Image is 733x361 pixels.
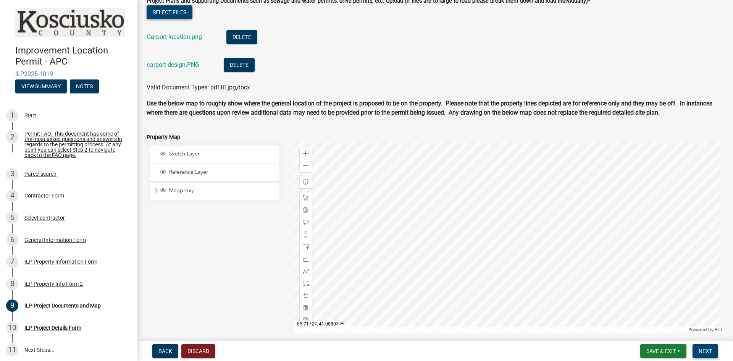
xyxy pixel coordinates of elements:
[167,151,276,157] span: Sketch Layer
[715,327,722,332] a: Esri
[24,259,97,264] div: ILP Property Information Form
[6,299,18,312] div: 9
[24,281,83,287] div: ILP Property Info Form 2
[24,325,81,330] div: ILP Project Details Form
[224,62,255,69] wm-modal-confirm: Delete Document
[693,344,718,358] button: Next
[686,327,724,333] div: Powered by
[147,135,180,140] label: Property Map
[159,187,276,195] div: Mapproxy
[6,322,18,334] div: 10
[70,84,99,90] wm-modal-confirm: Notes
[159,151,276,158] div: Sketch Layer
[24,113,36,118] div: Start
[152,344,178,358] button: Back
[6,234,18,246] div: 6
[300,176,312,188] div: Find my location
[15,70,122,78] span: ILP2025-1019
[300,147,312,160] div: Zoom in
[6,109,18,121] div: 1
[6,256,18,268] div: 7
[147,84,250,91] span: Valid Document Types: pdf,tif,jpg,docx
[147,5,192,19] button: Select files
[149,144,280,202] ul: Layer List
[24,131,125,158] div: Permit FAQ. This document has some of the most asked questions and answers in regards to the perm...
[147,33,202,40] a: Carport location.png
[24,303,101,308] div: ILP Project Documents and Map
[226,30,257,44] button: Delete
[6,131,18,143] div: 2
[181,344,215,358] button: Discard
[147,61,199,68] a: carport design.PNG
[167,187,276,194] span: Mapproxy
[15,84,67,90] wm-modal-confirm: Summary
[147,100,712,116] strong: Use the below map to roughly show where the general location of the project is proposed to be on ...
[640,344,686,358] button: Save & Exit
[226,34,257,41] wm-modal-confirm: Delete Document
[70,79,99,93] button: Notes
[6,344,18,356] div: 11
[15,45,131,67] h4: Improvement Location Permit - APC
[6,212,18,224] div: 5
[15,79,67,93] button: View Summary
[300,160,312,172] div: Zoom out
[159,169,276,176] div: Reference Layer
[6,278,18,290] div: 8
[150,183,279,200] li: Mapproxy
[167,169,276,176] span: Reference Layer
[24,215,65,220] div: Select contractor
[150,164,279,181] li: Reference Layer
[24,171,57,176] div: Parcel search
[6,189,18,202] div: 4
[24,193,64,198] div: Contractor Form
[24,237,86,243] div: General Information Form
[699,348,712,354] span: Next
[158,348,172,354] span: Back
[224,58,255,72] button: Delete
[15,8,125,37] img: Kosciusko County, Indiana
[150,146,279,163] li: Sketch Layer
[6,168,18,180] div: 3
[646,348,676,354] span: Save & Exit
[153,187,159,195] span: Expand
